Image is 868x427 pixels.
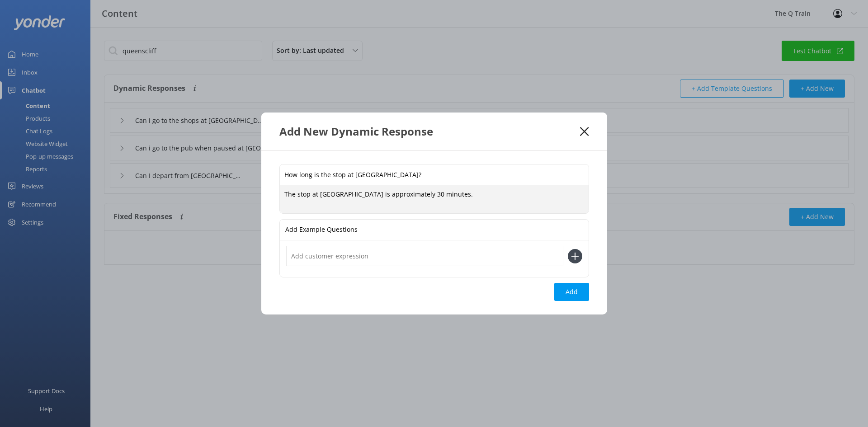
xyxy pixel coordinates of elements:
button: Close [580,127,589,136]
p: Add Example Questions [285,220,358,240]
input: Type a new question... [280,164,589,185]
button: Add [554,283,589,301]
div: Add New Dynamic Response [279,124,580,139]
input: Add customer expression [286,246,563,266]
textarea: The stop at [GEOGRAPHIC_DATA] is approximately 30 minutes. [280,185,589,213]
